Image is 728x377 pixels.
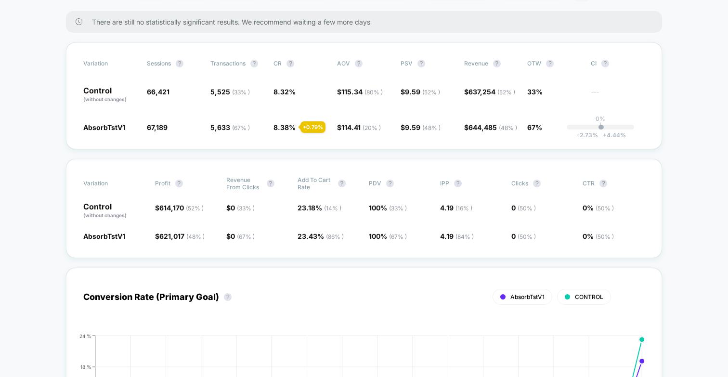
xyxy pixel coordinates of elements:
button: ? [267,180,274,187]
p: Control [83,87,137,103]
p: | [599,122,601,130]
span: Revenue From Clicks [226,176,262,191]
span: 644,485 [468,123,517,131]
span: (without changes) [83,212,127,218]
span: $ [337,123,381,131]
span: $ [401,123,441,131]
span: 0 [231,232,255,240]
span: ( 52 % ) [497,89,515,96]
span: Add To Cart Rate [298,176,333,191]
span: AOV [337,60,350,67]
div: + 0.79 % [300,121,325,133]
button: ? [224,293,232,301]
span: $ [464,88,515,96]
span: 0 % [583,204,614,212]
button: ? [417,60,425,67]
span: -2.73 % [577,131,598,139]
span: ( 50 % ) [596,233,614,240]
span: 0 % [583,232,614,240]
span: 9.59 [405,88,440,96]
button: ? [454,180,462,187]
span: $ [155,204,204,212]
span: ( 33 % ) [389,205,407,212]
span: CI [591,60,644,67]
span: ( 52 % ) [422,89,440,96]
span: $ [155,232,205,240]
tspan: 18 % [80,364,91,369]
span: --- [591,89,645,103]
span: CTR [583,180,595,187]
span: 4.44 % [598,131,626,139]
span: + [603,131,607,139]
span: 66,421 [147,88,169,96]
span: 33% [527,88,543,96]
button: ? [355,60,363,67]
span: AbsorbTstV1 [83,232,125,240]
span: $ [464,123,517,131]
span: $ [226,204,255,212]
button: ? [250,60,258,67]
button: ? [175,180,183,187]
button: ? [176,60,183,67]
span: $ [226,232,255,240]
span: ( 33 % ) [232,89,250,96]
span: $ [401,88,440,96]
span: There are still no statistically significant results. We recommend waiting a few more days [92,18,642,26]
span: AbsorbTstV1 [83,123,125,131]
span: PDV [369,180,381,187]
span: ( 67 % ) [232,124,250,131]
span: 5,525 [210,88,250,96]
span: ( 50 % ) [518,205,536,212]
span: ( 67 % ) [237,233,255,240]
span: ( 86 % ) [326,233,344,240]
span: 100 % [369,204,407,212]
span: 23.18 % [298,204,341,212]
button: ? [533,180,541,187]
span: Profit [155,180,170,187]
button: ? [546,60,554,67]
span: 114.41 [341,123,381,131]
span: 5,633 [210,123,250,131]
span: 100 % [369,232,407,240]
button: ? [386,180,394,187]
span: IPP [440,180,449,187]
span: OTW [527,60,580,67]
span: ( 50 % ) [596,205,614,212]
span: AbsorbTstV1 [510,293,545,300]
span: 4.19 [440,232,474,240]
span: ( 48 % ) [499,124,517,131]
span: 23.43 % [298,232,344,240]
span: Variation [83,60,136,67]
span: 8.32 % [273,88,296,96]
span: (without changes) [83,96,127,102]
span: ( 48 % ) [422,124,441,131]
span: ( 20 % ) [363,124,381,131]
span: Clicks [511,180,528,187]
button: ? [286,60,294,67]
span: ( 84 % ) [455,233,474,240]
span: Variation [83,176,136,191]
button: ? [338,180,346,187]
span: CONTROL [575,293,603,300]
span: 9.59 [405,123,441,131]
span: 0 [511,204,536,212]
span: 614,170 [159,204,204,212]
span: 0 [511,232,536,240]
span: 637,254 [468,88,515,96]
span: 67,189 [147,123,168,131]
span: ( 14 % ) [324,205,341,212]
p: 0% [596,115,605,122]
button: ? [601,60,609,67]
span: ( 16 % ) [455,205,472,212]
span: ( 80 % ) [364,89,383,96]
span: $ [337,88,383,96]
button: ? [599,180,607,187]
button: ? [493,60,501,67]
span: 621,017 [159,232,205,240]
span: CR [273,60,282,67]
span: ( 67 % ) [389,233,407,240]
span: Revenue [464,60,488,67]
span: Transactions [210,60,246,67]
span: 8.38 % [273,123,296,131]
span: Sessions [147,60,171,67]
